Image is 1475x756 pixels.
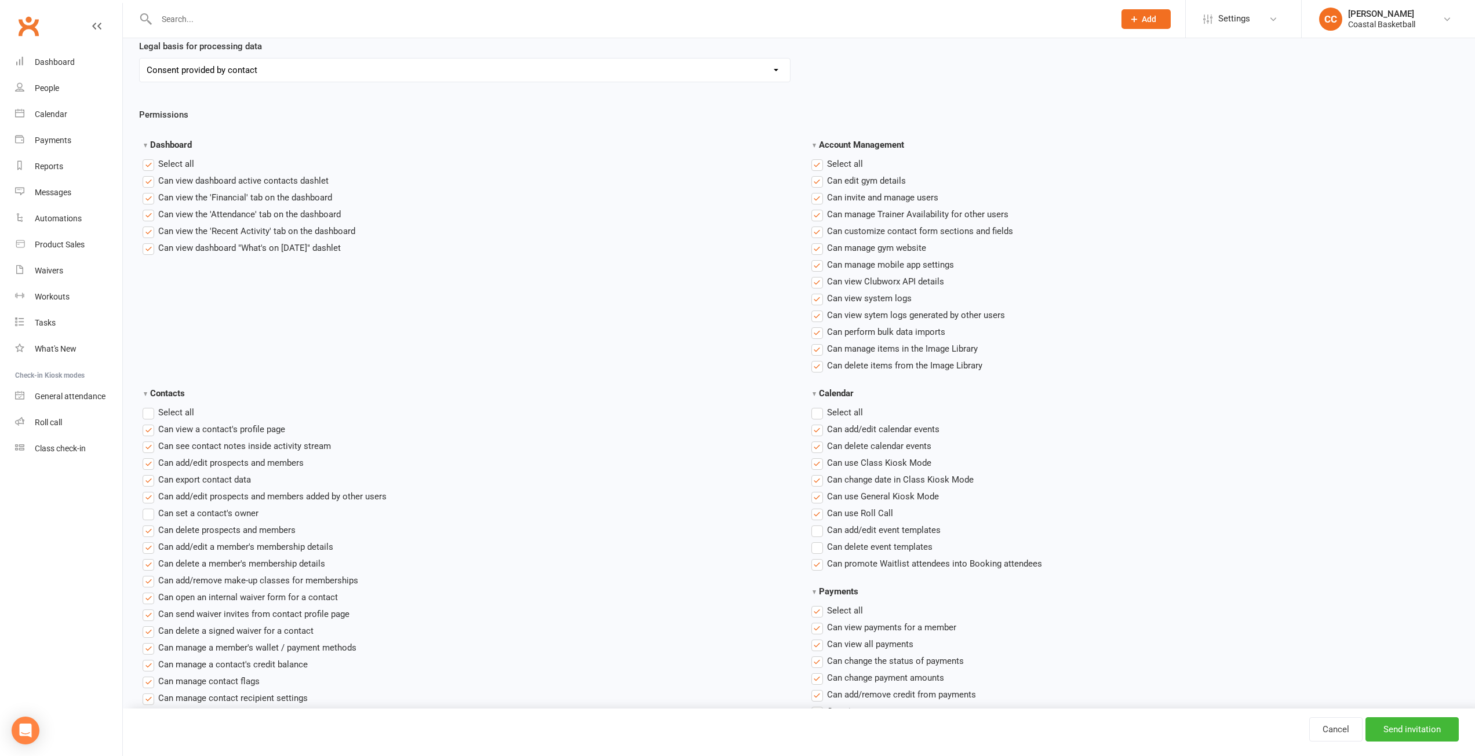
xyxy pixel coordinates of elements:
[15,258,122,284] a: Waivers
[158,674,260,686] span: Can manage contact flags
[827,207,1008,220] span: Can manage Trainer Availability for other users
[827,422,939,434] span: Can add/edit calendar events
[12,717,39,744] div: Open Intercom Messenger
[827,325,945,337] span: Can perform bulk data imports
[827,604,863,616] span: Select all
[827,637,913,649] span: Can view all payments
[827,523,941,535] span: Can add/edit event templates
[827,490,939,502] span: Can use General Kiosk Mode
[158,224,355,236] span: Can view the 'Recent Activity' tab on the dashboard
[1348,9,1415,19] div: [PERSON_NAME]
[1142,14,1156,24] span: Add
[158,157,194,169] span: Select all
[827,342,978,354] span: Can manage items in the Image Library
[139,108,188,122] label: Permissions
[35,240,85,249] div: Product Sales
[827,174,906,186] span: Can edit gym details
[827,191,938,203] span: Can invite and manage users
[35,318,56,327] div: Tasks
[158,506,258,518] span: Can set a contact's owner
[158,590,338,602] span: Can open an internal waiver form for a contact
[827,456,931,468] span: Can use Class Kiosk Mode
[158,641,356,653] span: Can manage a member's wallet / payment methods
[35,109,67,119] div: Calendar
[35,344,77,353] div: What's New
[827,688,976,700] span: Can add/remove credit from payments
[15,232,122,258] a: Product Sales
[15,284,122,310] a: Workouts
[1309,717,1363,742] a: Cancel
[158,207,341,220] span: Can view the 'Attendance' tab on the dashboard
[35,292,70,301] div: Workouts
[15,384,122,410] a: General attendance kiosk mode
[15,154,122,180] a: Reports
[158,574,358,586] span: Can add/remove make-up classes for memberships
[827,620,956,633] span: Can view payments for a member
[827,308,1005,320] span: Can view sytem logs generated by other users
[35,444,86,453] div: Class check-in
[35,162,63,171] div: Reports
[15,206,122,232] a: Automations
[15,336,122,362] a: What's New
[15,180,122,206] a: Messages
[158,557,325,569] span: Can delete a member's membership details
[15,101,122,127] a: Calendar
[158,406,194,418] span: Select all
[1121,9,1171,29] button: Add
[819,140,904,150] span: Account Management
[827,406,863,418] span: Select all
[150,140,192,150] span: Dashboard
[819,586,858,597] span: Payments
[35,57,75,67] div: Dashboard
[819,388,854,399] span: Calendar
[827,359,982,371] span: Can delete items from the Image Library
[158,540,333,552] span: Can add/edit a member's membership details
[827,291,912,304] span: Can view system logs
[15,310,122,336] a: Tasks
[827,506,893,518] span: Can use Roll Call
[35,418,62,427] div: Roll call
[158,607,349,619] span: Can send waiver invites from contact profile page
[158,241,341,253] span: Can view dashboard "What's on [DATE]" dashlet
[827,157,863,169] span: Select all
[15,436,122,462] a: Class kiosk mode
[1319,8,1342,31] div: CC
[15,127,122,154] a: Payments
[35,392,105,401] div: General attendance
[35,266,63,275] div: Waivers
[827,671,944,683] span: Can change payment amounts
[827,473,974,485] span: Can change date in Class Kiosk Mode
[158,658,308,670] span: Can manage a contact's credit balance
[158,490,387,502] span: Can add/edit prospects and members added by other users
[153,11,1106,27] input: Search...
[158,691,308,703] span: Can manage contact recipient settings
[1348,19,1415,30] div: Coastal Basketball
[158,624,314,636] span: Can delete a signed waiver for a contact
[158,523,296,535] span: Can delete prospects and members
[827,258,954,270] span: Can manage mobile app settings
[158,439,331,451] span: Can see contact notes inside activity stream
[139,39,262,53] label: Legal basis for processing data
[158,456,304,468] span: Can add/edit prospects and members
[827,540,933,552] span: Can delete event templates
[827,654,964,666] span: Can change the status of payments
[827,275,944,287] span: Can view Clubworx API details
[15,410,122,436] a: Roll call
[158,708,330,720] span: Can use the contact email verification report
[827,439,931,451] span: Can delete calendar events
[35,136,71,145] div: Payments
[35,188,71,197] div: Messages
[1365,717,1459,742] input: Send invitation
[827,224,1013,236] span: Can customize contact form sections and fields
[150,388,185,399] span: Contacts
[1218,6,1250,32] span: Settings
[15,75,122,101] a: People
[35,214,82,223] div: Automations
[158,191,332,203] span: Can view the 'Financial' tab on the dashboard
[35,83,59,93] div: People
[827,557,1042,569] span: Can promote Waitlist attendees into Booking attendees
[158,473,251,485] span: Can export contact data
[827,704,895,717] span: Can view payouts
[15,49,122,75] a: Dashboard
[827,241,926,253] span: Can manage gym website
